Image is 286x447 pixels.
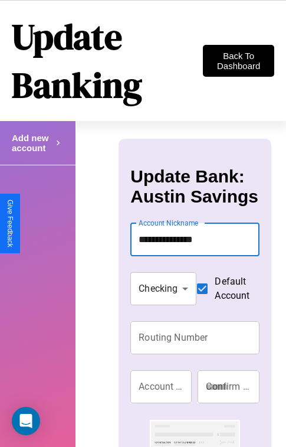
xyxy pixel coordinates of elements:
button: Back To Dashboard [203,45,274,77]
h4: Add new account [12,133,53,153]
h3: Update Bank: Austin Savings [130,167,259,207]
div: Checking [130,272,196,305]
span: Default Account [215,275,249,303]
div: Open Intercom Messenger [12,407,40,435]
label: Account Nickname [139,218,199,228]
h1: Update Banking [12,12,203,109]
div: Give Feedback [6,200,14,247]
